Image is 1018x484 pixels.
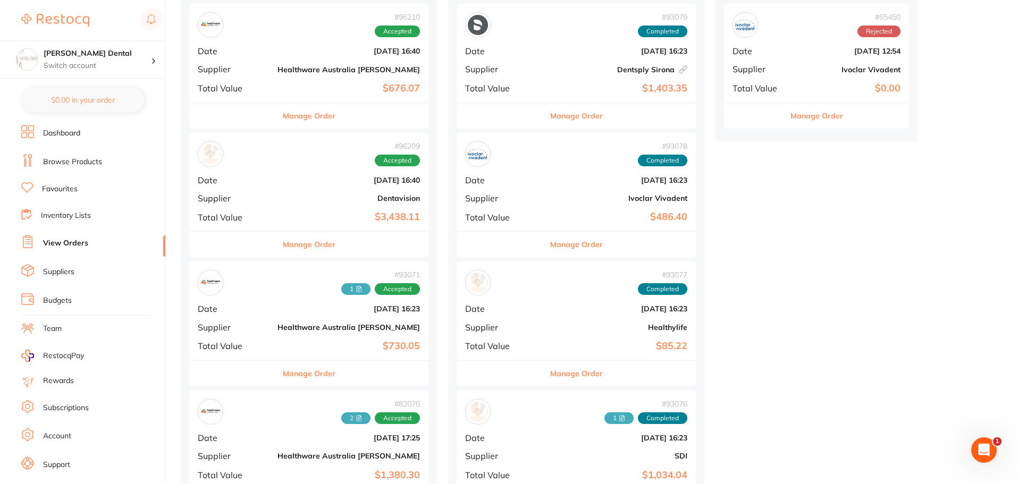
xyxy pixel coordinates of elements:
[638,412,687,424] span: Completed
[465,304,536,313] span: Date
[550,232,603,257] button: Manage Order
[41,210,91,221] a: Inventory Lists
[198,304,269,313] span: Date
[550,103,603,129] button: Manage Order
[465,175,536,185] span: Date
[375,155,420,166] span: Accepted
[545,211,687,223] b: $486.40
[545,194,687,202] b: Ivoclar Vivadent
[277,83,420,94] b: $676.07
[638,142,687,150] span: # 93078
[341,400,420,408] span: # 82076
[277,65,420,74] b: Healthware Australia [PERSON_NAME]
[604,400,687,408] span: # 93076
[545,434,687,442] b: [DATE] 16:23
[200,402,221,422] img: Healthware Australia Ridley
[545,83,687,94] b: $1,403.35
[465,470,536,480] span: Total Value
[198,193,269,203] span: Supplier
[277,47,420,55] b: [DATE] 16:40
[277,176,420,184] b: [DATE] 16:40
[375,412,420,424] span: Accepted
[283,103,335,129] button: Manage Order
[198,175,269,185] span: Date
[200,144,221,164] img: Dentavision
[545,323,687,332] b: Healthylife
[43,128,80,139] a: Dashboard
[465,64,536,74] span: Supplier
[465,322,536,332] span: Supplier
[465,193,536,203] span: Supplier
[42,184,78,194] a: Favourites
[794,47,901,55] b: [DATE] 12:54
[43,376,74,386] a: Rewards
[465,451,536,461] span: Supplier
[43,460,70,470] a: Support
[21,14,89,27] img: Restocq Logo
[44,61,151,71] p: Switch account
[375,142,420,150] span: # 96209
[733,83,786,93] span: Total Value
[43,267,74,277] a: Suppliers
[545,47,687,55] b: [DATE] 16:23
[200,15,221,35] img: Healthware Australia Ridley
[43,324,62,334] a: Team
[21,350,34,362] img: RestocqPay
[189,4,428,129] div: Healthware Australia Ridley#96210AcceptedDate[DATE] 16:40SupplierHealthware Australia [PERSON_NAM...
[857,13,901,21] span: # 65450
[465,213,536,222] span: Total Value
[638,270,687,279] span: # 93077
[468,402,488,422] img: SDI
[733,46,786,56] span: Date
[341,283,371,295] span: Received
[198,322,269,332] span: Supplier
[198,46,269,56] span: Date
[550,361,603,386] button: Manage Order
[465,341,536,351] span: Total Value
[44,48,151,59] h4: Hornsby Dental
[43,238,88,249] a: View Orders
[794,83,901,94] b: $0.00
[283,361,335,386] button: Manage Order
[545,304,687,313] b: [DATE] 16:23
[43,431,71,441] a: Account
[198,64,269,74] span: Supplier
[198,341,269,351] span: Total Value
[545,341,687,352] b: $85.22
[43,157,102,167] a: Browse Products
[21,87,144,113] button: $0.00 in your order
[16,49,38,70] img: Hornsby Dental
[993,437,1002,446] span: 1
[375,26,420,37] span: Accepted
[468,144,488,164] img: Ivoclar Vivadent
[21,8,89,32] a: Restocq Logo
[277,194,420,202] b: Dentavision
[545,176,687,184] b: [DATE] 16:23
[545,470,687,481] b: $1,034.04
[971,437,997,463] iframe: Intercom live chat
[794,65,901,74] b: Ivoclar Vivadent
[341,270,420,279] span: # 93071
[198,433,269,443] span: Date
[198,470,269,480] span: Total Value
[465,83,536,93] span: Total Value
[604,412,634,424] span: Received
[277,304,420,313] b: [DATE] 16:23
[638,283,687,295] span: Completed
[277,434,420,442] b: [DATE] 17:25
[465,433,536,443] span: Date
[198,451,269,461] span: Supplier
[468,15,488,35] img: Dentsply Sirona
[465,46,536,56] span: Date
[375,283,420,295] span: Accepted
[189,133,428,258] div: Dentavision#96209AcceptedDate[DATE] 16:40SupplierDentavisionTotal Value$3,438.11Manage Order
[43,351,84,361] span: RestocqPay
[341,412,371,424] span: Received
[198,83,269,93] span: Total Value
[735,15,755,35] img: Ivoclar Vivadent
[43,295,72,306] a: Budgets
[468,273,488,293] img: Healthylife
[43,403,89,413] a: Subscriptions
[857,26,901,37] span: Rejected
[283,232,335,257] button: Manage Order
